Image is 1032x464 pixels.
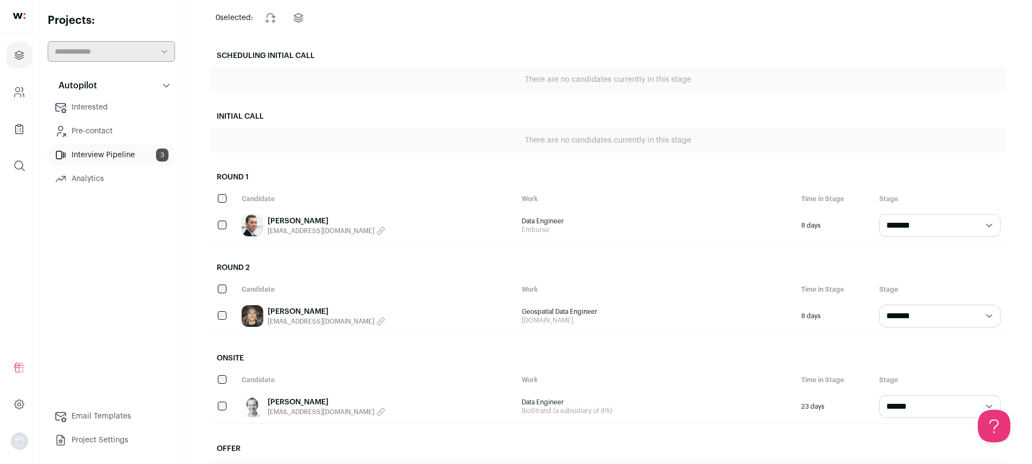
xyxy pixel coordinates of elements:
[48,168,175,190] a: Analytics
[216,14,220,22] span: 0
[796,189,874,209] div: Time in Stage
[7,42,32,68] a: Projects
[874,189,1006,209] div: Stage
[236,189,516,209] div: Candidate
[216,12,253,23] span: selected:
[268,227,374,235] span: [EMAIL_ADDRESS][DOMAIN_NAME]
[268,216,385,227] a: [PERSON_NAME]
[210,165,1006,189] h2: Round 1
[11,433,28,450] img: nopic.png
[268,227,385,235] button: [EMAIL_ADDRESS][DOMAIN_NAME]
[516,370,796,390] div: Work
[874,280,1006,299] div: Stage
[210,437,1006,461] h2: Offer
[268,397,385,408] a: [PERSON_NAME]
[796,390,874,423] div: 23 days
[516,189,796,209] div: Work
[796,370,874,390] div: Time in Stage
[48,429,175,451] a: Project Settings
[11,433,28,450] button: Open dropdown
[268,317,374,326] span: [EMAIL_ADDRESS][DOMAIN_NAME]
[48,120,175,142] a: Pre-contact
[210,68,1006,92] div: There are no candidates currently in this stage
[796,209,874,242] div: 8 days
[257,5,283,31] button: Change stage
[522,398,791,407] span: Data Engineer
[268,317,385,326] button: [EMAIL_ADDRESS][DOMAIN_NAME]
[48,75,175,96] button: Autopilot
[210,256,1006,280] h2: Round 2
[242,305,263,327] img: 2ad1e4f078ec39efbad5f5c8aad166084ed6498577fa646729ea8f547dc5a3bc.jpg
[796,280,874,299] div: Time in Stage
[236,280,516,299] div: Candidate
[210,105,1006,128] h2: Initial Call
[48,144,175,166] a: Interview Pipeline3
[210,128,1006,152] div: There are no candidates currently in this stage
[522,217,791,225] span: Data Engineer
[210,346,1006,370] h2: Onsite
[522,307,791,316] span: Geospatial Data Engineer
[242,396,263,417] img: c55524008a48dab13bed43684c038a839f3ae93f3647f8fa78565b61a90609aa
[7,116,32,142] a: Company Lists
[268,408,385,416] button: [EMAIL_ADDRESS][DOMAIN_NAME]
[48,96,175,118] a: Interested
[268,408,374,416] span: [EMAIL_ADDRESS][DOMAIN_NAME]
[522,225,791,234] span: Emburse
[522,316,791,325] span: [DOMAIN_NAME]
[7,79,32,105] a: Company and ATS Settings
[13,13,25,19] img: wellfound-shorthand-0d5821cbd27db2630d0214b213865d53afaa358527fdda9d0ea32b1df1b89c2c.svg
[796,299,874,333] div: 8 days
[236,370,516,390] div: Candidate
[156,149,168,162] span: 3
[210,44,1006,68] h2: Scheduling Initial Call
[516,280,796,299] div: Work
[268,306,385,317] a: [PERSON_NAME]
[522,407,791,415] span: BioStrand (a subsidiary of IPA)
[874,370,1006,390] div: Stage
[978,410,1010,442] iframe: Help Scout Beacon - Open
[48,405,175,427] a: Email Templates
[52,79,97,92] p: Autopilot
[242,215,263,236] img: 54369ea3bec04e9c056eefe4edb593ea465e4f35392ac0881837519d7a4c712f
[48,13,175,28] h2: Projects:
